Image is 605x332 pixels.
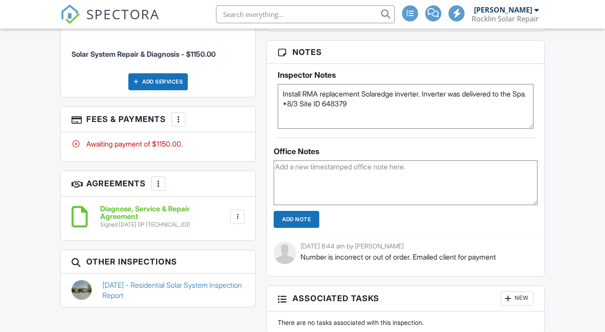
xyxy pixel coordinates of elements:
[72,139,245,149] div: Awaiting payment of $1150.00.
[300,242,345,250] span: [DATE] 8:44 am
[274,242,296,264] img: default-user-f0147aede5fd5fa78ca7ade42f37bd4542148d508eef1c3d3ea960f66861d68b.jpg
[72,50,216,59] span: Solar System Repair & Diagnosis - $1150.00
[100,205,228,229] a: Diagnose, Service & Repair Agreement Signed [DATE] (IP [TECHNICAL_ID])
[100,221,228,228] div: Signed [DATE] (IP [TECHNICAL_ID])
[267,41,544,64] h3: Notes
[278,84,533,129] textarea: Install RMA replacement Solaredge inverter. Inverter was delivered to the Spa. *8/3 Site ID 648379
[278,71,533,80] h5: Inspector Notes
[61,250,255,273] h3: Other Inspections
[474,5,532,14] div: [PERSON_NAME]
[128,73,188,90] div: Add Services
[355,242,404,250] span: [PERSON_NAME]
[60,4,80,24] img: The Best Home Inspection Software - Spectora
[60,12,160,31] a: SPECTORA
[274,147,537,156] div: Office Notes
[86,4,160,23] span: SPECTORA
[216,5,395,23] input: Search everything...
[347,242,353,250] span: by
[61,107,255,132] h3: Fees & Payments
[61,171,255,197] h3: Agreements
[501,291,533,306] div: New
[300,252,530,262] p: Number is incorrect or out of order. Emailed client for payment
[472,14,539,23] div: Rocklin Solar Repair
[274,211,319,228] input: Add Note
[102,280,245,300] a: [DATE] - Residential Solar System Inspection Report
[72,33,245,66] li: Service: Solar System Repair & Diagnosis
[292,292,379,304] span: Associated Tasks
[272,318,538,327] div: There are no tasks associated with this inspection.
[100,205,228,221] h6: Diagnose, Service & Repair Agreement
